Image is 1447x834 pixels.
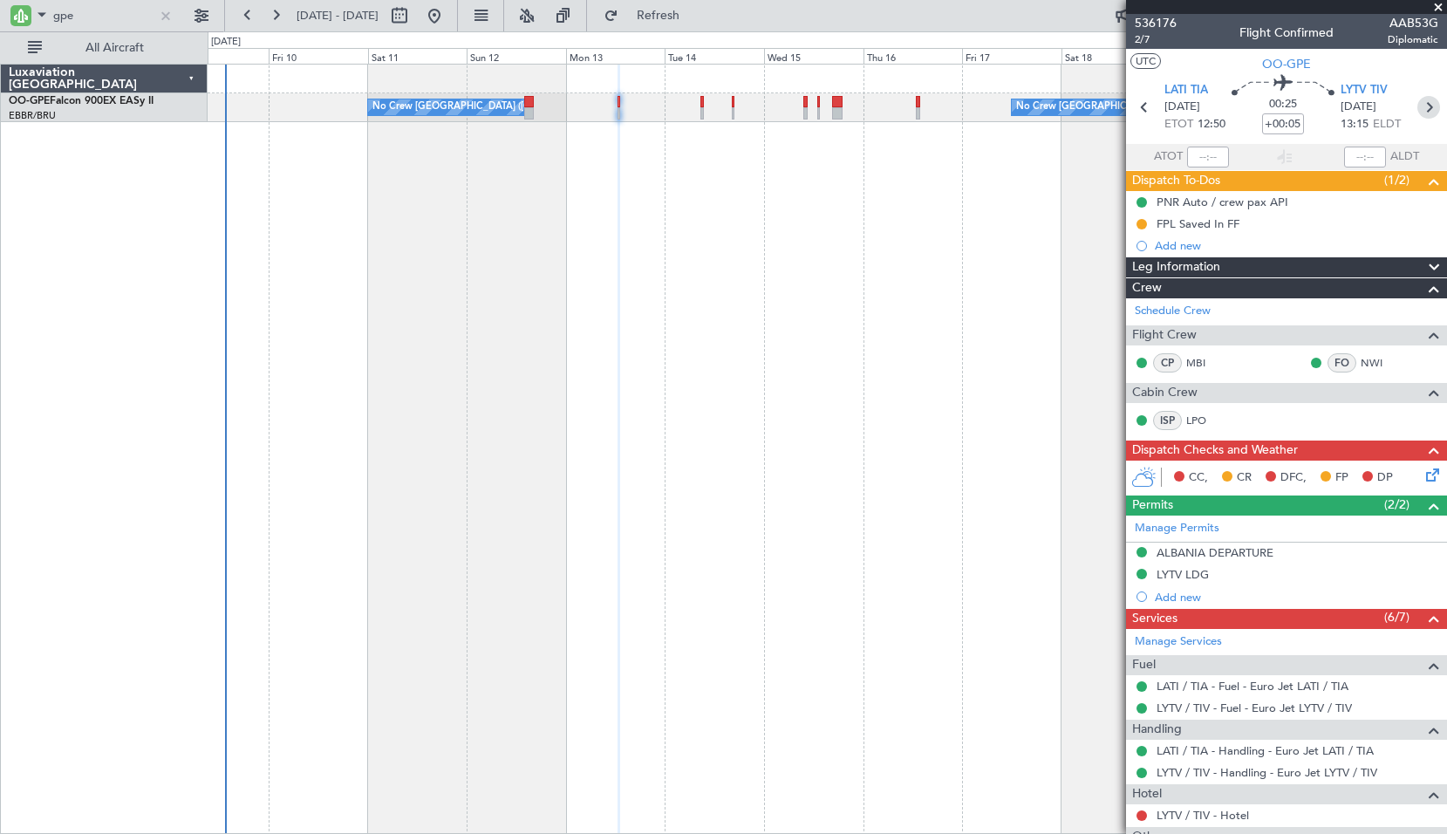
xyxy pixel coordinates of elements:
div: ISP [1153,411,1182,430]
span: 13:15 [1341,116,1369,133]
span: Diplomatic [1388,32,1438,47]
a: LATI / TIA - Handling - Euro Jet LATI / TIA [1157,743,1374,758]
span: 2/7 [1135,32,1177,47]
a: Schedule Crew [1135,303,1211,320]
span: ATOT [1154,148,1183,166]
a: OO-GPEFalcon 900EX EASy II [9,96,154,106]
a: EBBR/BRU [9,109,56,122]
a: Manage Permits [1135,520,1219,537]
button: UTC [1130,53,1161,69]
span: All Aircraft [45,42,184,54]
div: Thu 16 [863,48,963,64]
a: Manage Services [1135,633,1222,651]
div: Thu 9 [169,48,269,64]
span: Leg Information [1132,257,1220,277]
span: [DATE] [1341,99,1376,116]
div: No Crew [GEOGRAPHIC_DATA] ([GEOGRAPHIC_DATA] National) [372,94,665,120]
span: CC, [1189,469,1208,487]
span: Crew [1132,278,1162,298]
div: No Crew [GEOGRAPHIC_DATA] ([GEOGRAPHIC_DATA] National) [1016,94,1308,120]
div: FO [1328,353,1356,373]
input: --:-- [1187,147,1229,167]
span: 12:50 [1198,116,1225,133]
input: A/C (Reg. or Type) [53,3,154,29]
div: PNR Auto / crew pax API [1157,195,1288,209]
div: Flight Confirmed [1239,24,1334,42]
a: LYTV / TIV - Handling - Euro Jet LYTV / TIV [1157,765,1377,780]
div: Sat 18 [1061,48,1161,64]
span: Handling [1132,720,1182,740]
span: (1/2) [1384,171,1409,189]
div: Sat 11 [368,48,468,64]
span: (2/2) [1384,496,1409,514]
a: LPO [1186,413,1225,428]
span: AAB53G [1388,14,1438,32]
span: FP [1335,469,1348,487]
span: DFC, [1280,469,1307,487]
span: Fuel [1132,655,1156,675]
span: 00:25 [1269,96,1297,113]
span: ALDT [1390,148,1419,166]
span: Refresh [622,10,695,22]
div: Add new [1155,238,1438,253]
span: CR [1237,469,1252,487]
span: ELDT [1373,116,1401,133]
div: Fri 17 [962,48,1061,64]
span: OO-GPE [9,96,50,106]
a: LYTV / TIV - Fuel - Euro Jet LYTV / TIV [1157,701,1352,715]
span: Cabin Crew [1132,383,1198,403]
a: LATI / TIA - Fuel - Euro Jet LATI / TIA [1157,679,1348,694]
button: All Aircraft [19,34,189,62]
span: Flight Crew [1132,325,1197,345]
span: Dispatch To-Dos [1132,171,1220,191]
span: 536176 [1135,14,1177,32]
div: [DATE] [211,35,241,50]
span: [DATE] - [DATE] [297,8,379,24]
div: Fri 10 [269,48,368,64]
div: Add new [1155,590,1438,605]
div: ALBANIA DEPARTURE [1157,545,1273,560]
div: FPL Saved In FF [1157,216,1239,231]
span: [DATE] [1164,99,1200,116]
span: LYTV TIV [1341,82,1388,99]
span: OO-GPE [1262,55,1311,73]
span: LATI TIA [1164,82,1208,99]
button: Refresh [596,2,700,30]
span: Dispatch Checks and Weather [1132,441,1298,461]
div: CP [1153,353,1182,373]
div: Tue 14 [665,48,764,64]
span: (6/7) [1384,608,1409,626]
span: DP [1377,469,1393,487]
span: Permits [1132,496,1173,516]
div: LYTV LDG [1157,567,1209,582]
a: MBI [1186,355,1225,371]
span: Services [1132,609,1177,629]
span: ETOT [1164,116,1193,133]
span: Hotel [1132,784,1162,804]
div: Mon 13 [566,48,665,64]
div: Sun 12 [467,48,566,64]
div: Wed 15 [764,48,863,64]
a: NWI [1361,355,1400,371]
a: LYTV / TIV - Hotel [1157,808,1249,823]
